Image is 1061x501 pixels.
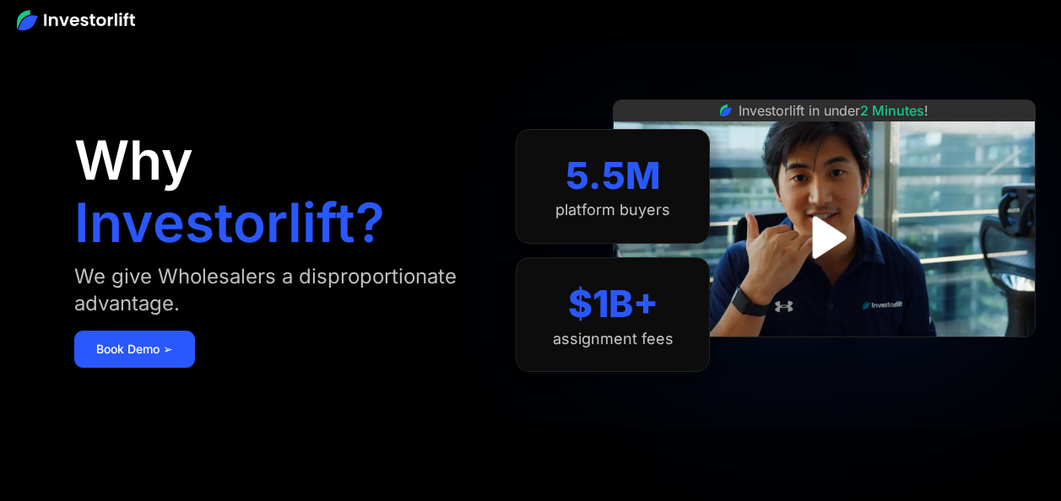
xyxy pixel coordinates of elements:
[555,201,670,219] div: platform buyers
[74,331,195,368] a: Book Demo ➢
[553,330,674,348] div: assignment fees
[74,196,385,250] h1: Investorlift?
[698,346,951,366] iframe: Customer reviews powered by Trustpilot
[568,282,658,326] div: $1B+
[739,100,928,121] div: Investorlift in under !
[566,154,661,198] div: 5.5M
[787,200,862,275] a: open lightbox
[74,263,482,317] div: We give Wholesalers a disproportionate advantage.
[74,133,193,187] h1: Why
[860,102,924,119] span: 2 Minutes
